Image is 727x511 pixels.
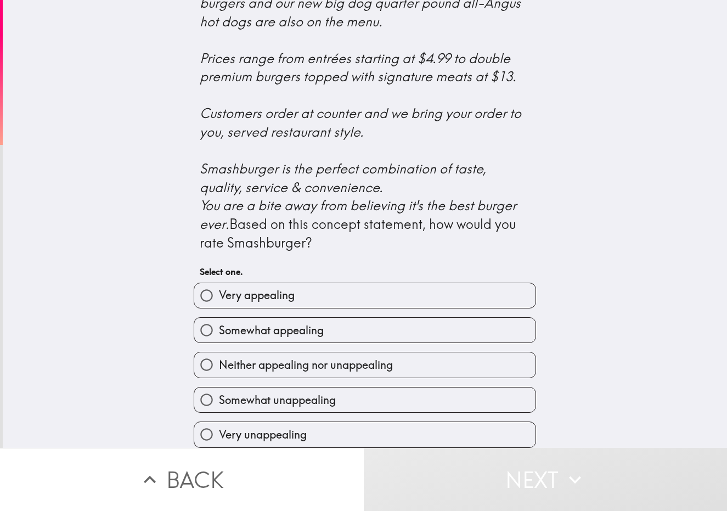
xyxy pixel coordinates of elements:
[219,288,295,303] span: Very appealing
[219,427,307,442] span: Very unappealing
[219,323,324,338] span: Somewhat appealing
[194,422,536,447] button: Very unappealing
[194,352,536,377] button: Neither appealing nor unappealing
[200,266,530,278] h6: Select one.
[194,283,536,308] button: Very appealing
[219,392,336,408] span: Somewhat unappealing
[194,388,536,412] button: Somewhat unappealing
[219,357,393,373] span: Neither appealing nor unappealing
[194,318,536,342] button: Somewhat appealing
